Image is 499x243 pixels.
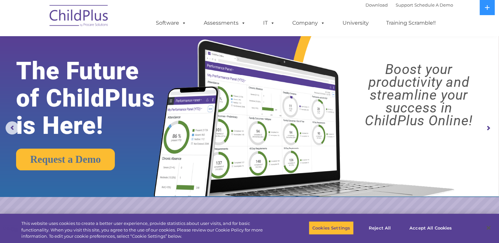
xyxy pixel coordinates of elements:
a: Company [286,16,332,30]
div: This website uses cookies to create a better user experience, provide statistics about user visit... [21,220,275,240]
button: Reject All [359,221,400,235]
a: Assessments [197,16,252,30]
rs-layer: Boost your productivity and streamline your success in ChildPlus Online! [345,63,493,127]
button: Cookies Settings [309,221,354,235]
span: Phone number [91,70,119,75]
span: Last name [91,43,111,48]
a: Download [365,2,388,8]
rs-layer: The Future of ChildPlus is Here! [16,57,176,139]
font: | [365,2,453,8]
a: Training Scramble!! [380,16,442,30]
a: University [336,16,375,30]
button: Accept All Cookies [406,221,455,235]
a: Support [396,2,413,8]
a: Schedule A Demo [414,2,453,8]
a: Software [149,16,193,30]
img: ChildPlus by Procare Solutions [46,0,112,33]
a: IT [257,16,281,30]
a: Request a Demo [16,149,115,170]
button: Close [481,221,496,235]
